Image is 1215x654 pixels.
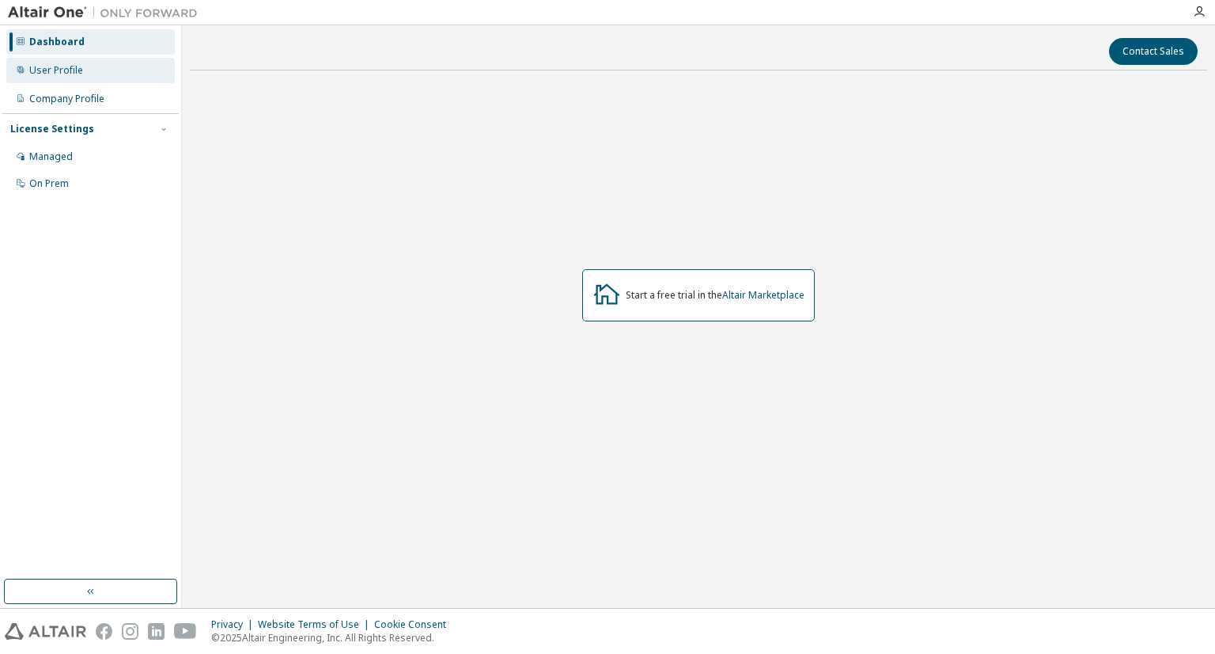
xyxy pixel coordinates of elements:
[8,5,206,21] img: Altair One
[211,631,456,644] p: © 2025 Altair Engineering, Inc. All Rights Reserved.
[96,623,112,640] img: facebook.svg
[29,36,85,48] div: Dashboard
[174,623,197,640] img: youtube.svg
[211,618,258,631] div: Privacy
[29,177,69,190] div: On Prem
[29,93,104,105] div: Company Profile
[29,150,73,163] div: Managed
[1109,38,1198,65] button: Contact Sales
[626,289,804,302] div: Start a free trial in the
[148,623,165,640] img: linkedin.svg
[258,618,374,631] div: Website Terms of Use
[374,618,456,631] div: Cookie Consent
[5,623,86,640] img: altair_logo.svg
[10,123,94,135] div: License Settings
[722,288,804,302] a: Altair Marketplace
[122,623,138,640] img: instagram.svg
[29,64,83,77] div: User Profile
